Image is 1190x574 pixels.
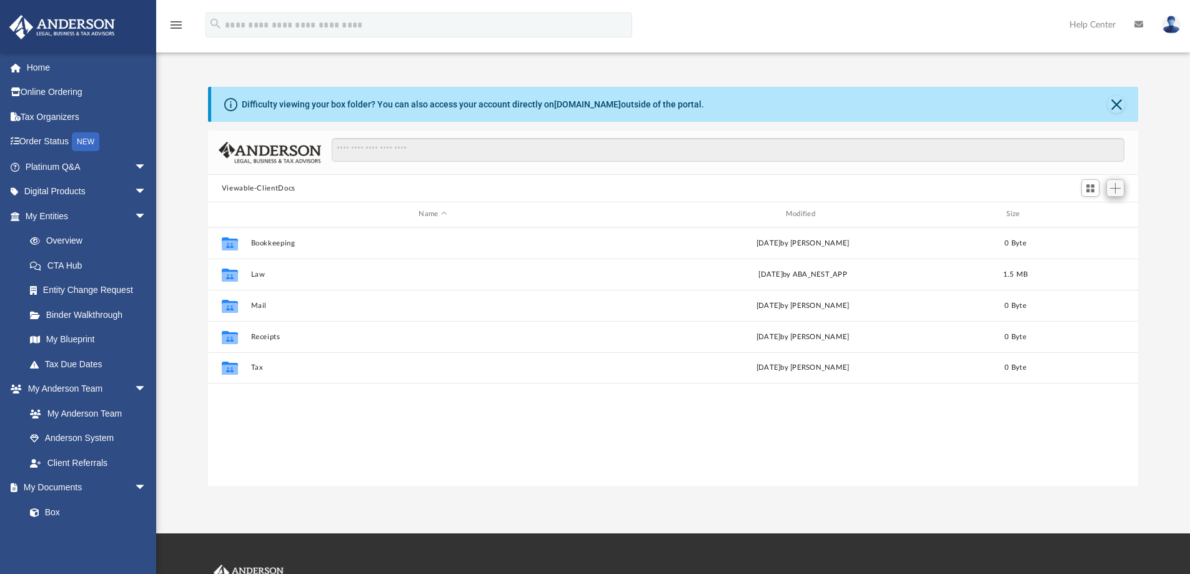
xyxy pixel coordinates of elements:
a: Client Referrals [17,450,159,475]
span: arrow_drop_down [134,154,159,180]
div: Name [250,209,615,220]
button: Viewable-ClientDocs [222,183,295,194]
span: 0 Byte [1004,364,1026,371]
span: arrow_drop_down [134,475,159,501]
a: [DOMAIN_NAME] [554,99,621,109]
img: User Pic [1162,16,1181,34]
button: Mail [250,302,615,310]
a: menu [169,24,184,32]
div: [DATE] by [PERSON_NAME] [620,331,984,342]
div: Modified [620,209,985,220]
img: Anderson Advisors Platinum Portal [6,15,119,39]
a: My Anderson Team [17,401,153,426]
div: [DATE] by [PERSON_NAME] [620,237,984,249]
span: arrow_drop_down [134,204,159,229]
a: Binder Walkthrough [17,302,166,327]
a: Overview [17,229,166,254]
div: [DATE] by [PERSON_NAME] [620,362,984,374]
a: CTA Hub [17,253,166,278]
div: Size [990,209,1040,220]
span: 0 Byte [1004,302,1026,309]
a: Meeting Minutes [17,525,159,550]
span: arrow_drop_down [134,377,159,402]
span: arrow_drop_down [134,179,159,205]
span: 0 Byte [1004,333,1026,340]
button: Add [1106,179,1125,197]
a: Tax Organizers [9,104,166,129]
div: NEW [72,132,99,151]
a: Tax Due Dates [17,352,166,377]
a: Anderson System [17,426,159,451]
a: My Entitiesarrow_drop_down [9,204,166,229]
button: Receipts [250,333,615,341]
a: Order StatusNEW [9,129,166,155]
a: Platinum Q&Aarrow_drop_down [9,154,166,179]
a: My Blueprint [17,327,159,352]
div: id [214,209,245,220]
i: menu [169,17,184,32]
span: 0 Byte [1004,239,1026,246]
div: id [1046,209,1133,220]
a: Home [9,55,166,80]
div: [DATE] by [PERSON_NAME] [620,300,984,311]
button: Close [1108,96,1125,113]
a: Online Ordering [9,80,166,105]
button: Tax [250,364,615,372]
a: Box [17,500,153,525]
button: Switch to Grid View [1081,179,1100,197]
span: 1.5 MB [1003,270,1028,277]
div: grid [208,227,1139,486]
a: My Anderson Teamarrow_drop_down [9,377,159,402]
button: Law [250,270,615,279]
a: Entity Change Request [17,278,166,303]
i: search [209,17,222,31]
div: Difficulty viewing your box folder? You can also access your account directly on outside of the p... [242,98,704,111]
div: [DATE] by ABA_NEST_APP [620,269,984,280]
input: Search files and folders [332,138,1124,162]
a: Digital Productsarrow_drop_down [9,179,166,204]
button: Bookkeeping [250,239,615,247]
a: My Documentsarrow_drop_down [9,475,159,500]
